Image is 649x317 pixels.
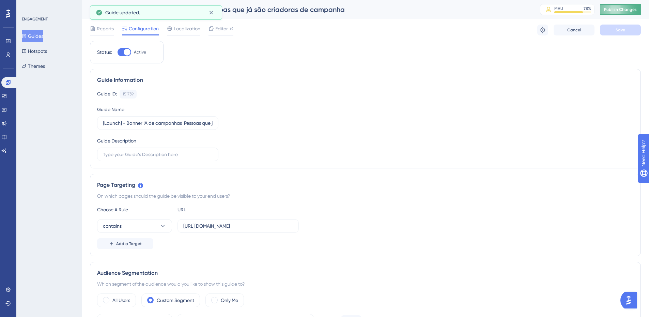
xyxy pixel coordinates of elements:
div: MAU [554,6,563,11]
span: Configuration [129,25,159,33]
span: Need Help? [16,2,43,10]
button: Guides [22,30,43,42]
button: Save [600,25,641,35]
div: Which segment of the audience would you like to show this guide to? [97,280,634,288]
input: yourwebsite.com/path [183,222,293,230]
label: Only Me [221,296,238,304]
span: Localization [174,25,200,33]
div: Page Targeting [97,181,634,189]
label: All Users [112,296,130,304]
span: Reports [97,25,114,33]
label: Custom Segment [157,296,194,304]
div: Guide ID: [97,90,117,99]
div: URL [177,206,252,214]
input: Type your Guide’s Description here [103,151,213,158]
span: Editor [215,25,228,33]
div: Choose A Rule [97,206,172,214]
span: Active [134,49,146,55]
button: Cancel [554,25,594,35]
div: Status: [97,48,112,56]
button: Themes [22,60,45,72]
div: 78 % [584,6,591,11]
div: Guide Description [97,137,136,145]
span: Publish Changes [604,7,637,12]
input: Type your Guide’s Name here [103,119,213,127]
div: Guide Name [97,105,124,114]
span: Guide updated. [105,9,140,17]
span: Save [616,27,625,33]
iframe: UserGuiding AI Assistant Launcher [620,290,641,311]
div: [Launch] - Banner IA de campanhas Pessoas que já são criadoras de campanha [90,5,523,14]
div: ENGAGEMENT [22,16,48,22]
span: Cancel [567,27,581,33]
div: Guide Information [97,76,634,84]
span: Add a Target [116,241,142,246]
span: contains [103,222,122,230]
button: contains [97,219,172,233]
button: Add a Target [97,238,153,249]
div: On which pages should the guide be visible to your end users? [97,192,634,200]
button: Hotspots [22,45,47,57]
div: Audience Segmentation [97,269,634,277]
button: Publish Changes [600,4,641,15]
div: 151739 [123,91,134,97]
